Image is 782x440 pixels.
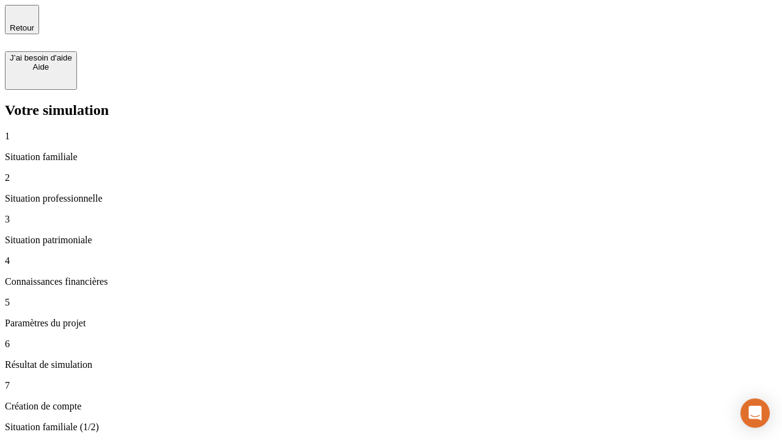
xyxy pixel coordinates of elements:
[5,380,777,391] p: 7
[5,422,777,433] p: Situation familiale (1/2)
[5,152,777,163] p: Situation familiale
[5,276,777,287] p: Connaissances financières
[740,398,770,428] div: Open Intercom Messenger
[5,193,777,204] p: Situation professionnelle
[5,401,777,412] p: Création de compte
[10,53,72,62] div: J’ai besoin d'aide
[5,214,777,225] p: 3
[10,62,72,71] div: Aide
[5,5,39,34] button: Retour
[5,359,777,370] p: Résultat de simulation
[5,339,777,350] p: 6
[5,131,777,142] p: 1
[10,23,34,32] span: Retour
[5,255,777,266] p: 4
[5,235,777,246] p: Situation patrimoniale
[5,318,777,329] p: Paramètres du projet
[5,51,77,90] button: J’ai besoin d'aideAide
[5,102,777,119] h2: Votre simulation
[5,297,777,308] p: 5
[5,172,777,183] p: 2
